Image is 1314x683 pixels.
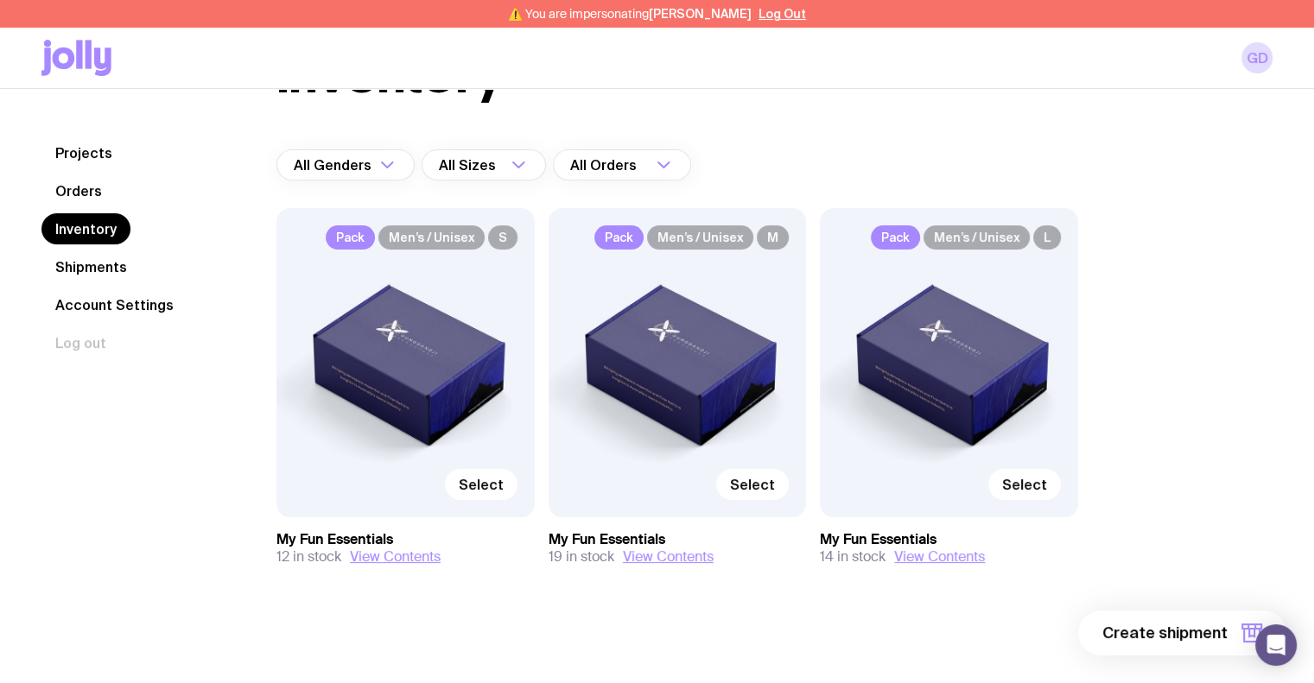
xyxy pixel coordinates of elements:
[326,225,375,250] span: Pack
[640,149,651,180] input: Search for option
[1102,623,1228,643] span: Create shipment
[730,476,775,493] span: Select
[41,289,187,320] a: Account Settings
[623,548,714,566] button: View Contents
[41,175,116,206] a: Orders
[488,225,517,250] span: S
[757,225,789,250] span: M
[276,149,415,180] div: Search for option
[1033,225,1061,250] span: L
[276,531,535,548] h3: My Fun Essentials
[1255,624,1297,666] div: Open Intercom Messenger
[871,225,920,250] span: Pack
[820,548,886,566] span: 14 in stock
[378,225,485,250] span: Men’s / Unisex
[499,149,506,180] input: Search for option
[459,476,504,493] span: Select
[549,548,614,566] span: 19 in stock
[294,149,375,180] span: All Genders
[1078,610,1286,655] button: Create shipment
[41,137,126,168] a: Projects
[508,7,752,21] span: ⚠️ You are impersonating
[553,149,691,180] div: Search for option
[924,225,1030,250] span: Men’s / Unisex
[422,149,546,180] div: Search for option
[276,46,504,101] h1: Inventory
[894,548,985,566] button: View Contents
[549,531,807,548] h3: My Fun Essentials
[276,548,341,566] span: 12 in stock
[759,7,806,21] button: Log Out
[820,531,1078,548] h3: My Fun Essentials
[570,149,640,180] span: All Orders
[1241,42,1273,73] a: GD
[649,7,752,21] span: [PERSON_NAME]
[41,213,130,244] a: Inventory
[439,149,499,180] span: All Sizes
[647,225,753,250] span: Men’s / Unisex
[41,251,141,282] a: Shipments
[594,225,644,250] span: Pack
[1002,476,1047,493] span: Select
[350,548,441,566] button: View Contents
[41,327,120,358] button: Log out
